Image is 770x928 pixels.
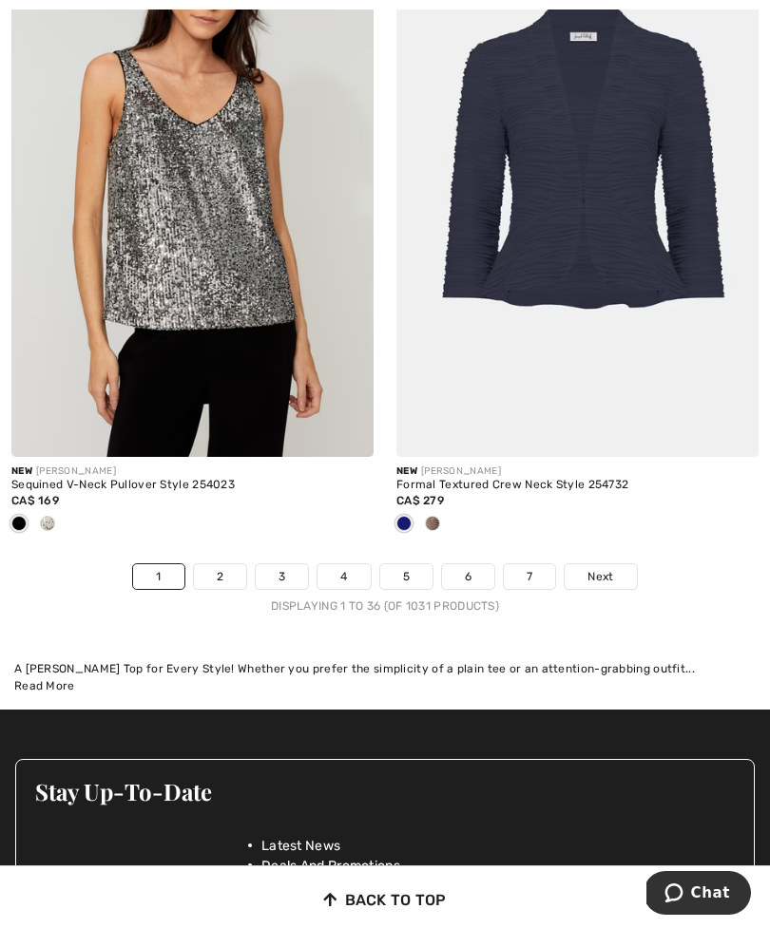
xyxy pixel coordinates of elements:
[14,660,756,677] div: A [PERSON_NAME] Top for Every Style! Whether you prefer the simplicity of a plain tee or an atten...
[418,509,447,540] div: Sand
[565,564,636,589] a: Next
[11,465,32,477] span: New
[14,679,75,692] span: Read More
[194,564,246,589] a: 2
[11,464,374,479] div: [PERSON_NAME]
[133,564,183,589] a: 1
[5,509,33,540] div: Black/Silver
[396,464,759,479] div: [PERSON_NAME]
[504,564,555,589] a: 7
[587,568,613,585] span: Next
[318,564,370,589] a: 4
[33,509,62,540] div: SILVER/NUDE
[396,465,417,477] span: New
[11,494,59,507] span: CA$ 169
[390,509,418,540] div: Midnight Blue
[11,479,374,492] div: Sequined V-Neck Pullover Style 254023
[256,564,308,589] a: 3
[380,564,433,589] a: 5
[396,479,759,492] div: Formal Textured Crew Neck Style 254732
[35,779,735,804] h3: Stay Up-To-Date
[396,494,444,507] span: CA$ 279
[261,836,340,856] span: Latest News
[442,564,494,589] a: 6
[261,856,400,876] span: Deals And Promotions
[646,871,751,919] iframe: Opens a widget where you can chat to one of our agents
